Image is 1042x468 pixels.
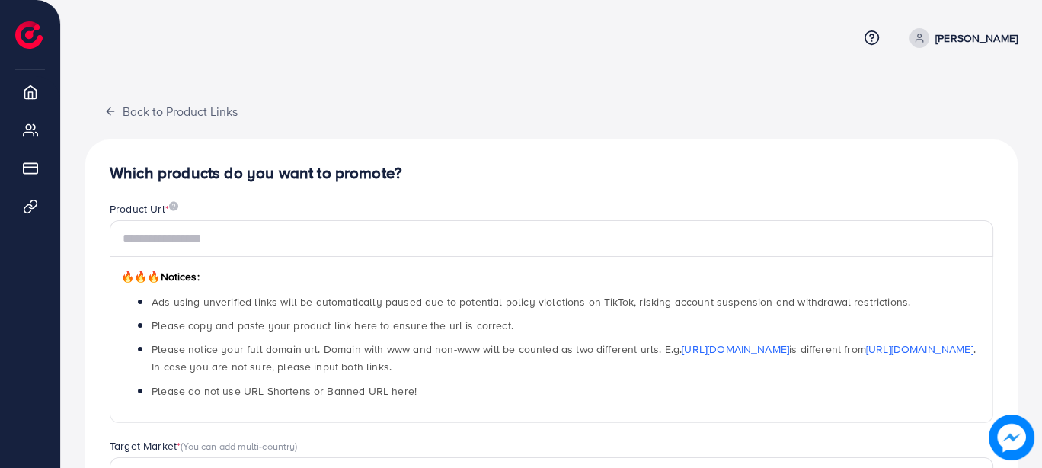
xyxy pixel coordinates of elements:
h4: Which products do you want to promote? [110,164,993,183]
span: (You can add multi-country) [181,439,297,453]
a: [URL][DOMAIN_NAME] [682,341,789,357]
a: [URL][DOMAIN_NAME] [866,341,973,357]
label: Product Url [110,201,178,216]
img: image [169,201,178,211]
span: Ads using unverified links will be automatically paused due to potential policy violations on Tik... [152,294,910,309]
p: [PERSON_NAME] [935,29,1018,47]
a: [PERSON_NAME] [903,28,1018,48]
span: 🔥🔥🔥 [121,269,160,284]
span: Please copy and paste your product link here to ensure the url is correct. [152,318,513,333]
span: Notices: [121,269,200,284]
span: Please notice your full domain url. Domain with www and non-www will be counted as two different ... [152,341,976,374]
img: image [989,415,1034,460]
button: Back to Product Links [85,95,257,127]
label: Target Market [110,438,298,454]
img: logo [15,21,43,49]
span: Please do not use URL Shortens or Banned URL here! [152,383,417,399]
